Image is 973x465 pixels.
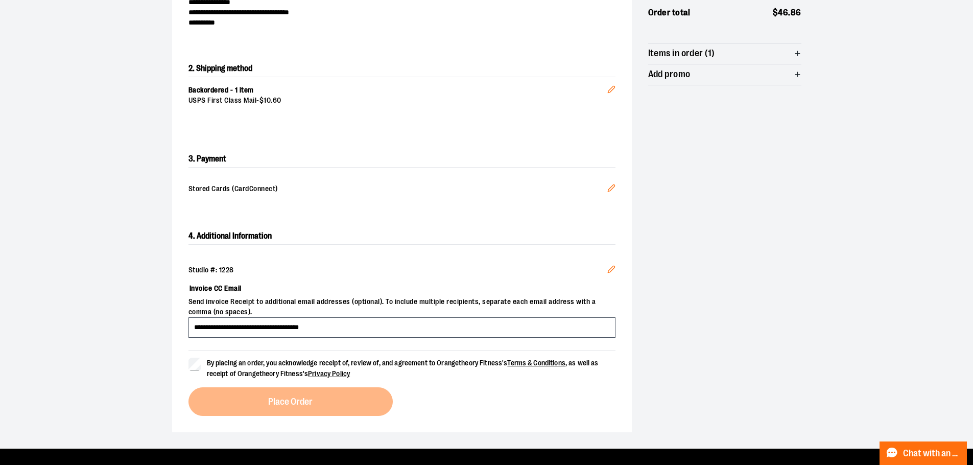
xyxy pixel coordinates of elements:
span: 86 [791,8,801,17]
span: $ [773,8,778,17]
span: 60 [273,96,281,104]
span: $ [259,96,264,104]
h2: 2. Shipping method [188,60,615,77]
div: Backordered - 1 item [188,85,607,96]
button: Edit [599,257,624,285]
div: Studio #: 1228 [188,265,615,275]
button: Edit [599,176,624,203]
span: Stored Cards (CardConnect) [188,184,607,195]
a: Terms & Conditions [507,359,565,367]
span: Chat with an Expert [903,449,961,458]
span: By placing an order, you acknowledge receipt of, review of, and agreement to Orangetheory Fitness... [207,359,599,378]
h2: 3. Payment [188,151,615,168]
button: Chat with an Expert [880,441,967,465]
span: Add promo [648,69,691,79]
h2: 4. Additional Information [188,228,615,245]
span: Items in order (1) [648,49,715,58]
input: By placing an order, you acknowledge receipt of, review of, and agreement to Orangetheory Fitness... [188,358,201,370]
button: Edit [599,69,624,105]
span: 10 [264,96,271,104]
span: . [788,8,791,17]
a: Privacy Policy [308,369,350,378]
label: Invoice CC Email [188,280,615,297]
span: . [271,96,273,104]
button: Add promo [648,64,801,85]
button: Items in order (1) [648,43,801,64]
span: 46 [778,8,788,17]
div: USPS First Class Mail - [188,96,607,106]
span: Order total [648,6,691,19]
span: Send invoice Receipt to additional email addresses (optional). To include multiple recipients, se... [188,297,615,317]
